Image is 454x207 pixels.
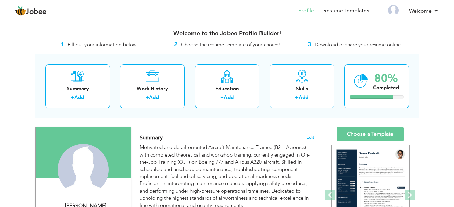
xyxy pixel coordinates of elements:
img: jobee.io [15,6,26,16]
a: Add [74,94,84,101]
div: Work History [126,85,179,92]
img: Muhammad Ahmed Rashid [58,144,109,195]
img: Profile Img [388,5,399,16]
a: Choose a Template [337,127,404,141]
h3: Welcome to the Jobee Profile Builder! [35,30,419,37]
span: Download or share your resume online. [315,41,402,48]
strong: 3. [308,40,313,49]
span: Choose the resume template of your choice! [181,41,280,48]
a: Welcome [409,7,439,15]
a: Add [149,94,159,101]
div: Education [200,85,254,92]
div: Summary [51,85,105,92]
label: + [295,94,299,101]
label: + [220,94,224,101]
label: + [71,94,74,101]
a: Profile [298,7,314,15]
span: Edit [306,135,314,140]
span: Summary [140,134,163,141]
a: Resume Templates [323,7,369,15]
div: Completed [373,84,399,91]
label: + [146,94,149,101]
span: Jobee [26,8,47,16]
span: Fill out your information below. [68,41,138,48]
strong: 2. [174,40,179,49]
div: Skills [275,85,329,92]
strong: 1. [61,40,66,49]
a: Add [224,94,234,101]
a: Add [299,94,308,101]
div: 80% [373,73,399,84]
a: Jobee [15,6,47,16]
h4: Adding a summary is a quick and easy way to highlight your experience and interests. [140,134,314,141]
